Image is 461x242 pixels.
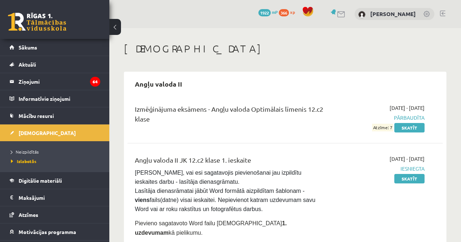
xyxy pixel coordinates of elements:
[9,90,100,107] a: Informatīvie ziņojumi
[279,9,298,15] a: 366 xp
[9,56,100,73] a: Aktuāli
[19,44,37,51] span: Sākums
[19,189,100,206] legend: Maksājumi
[9,172,100,189] a: Digitālie materiāli
[135,220,287,236] span: Pievieno sagatavoto Word failu [DEMOGRAPHIC_DATA] kā pielikumu.
[290,9,295,15] span: xp
[11,158,36,164] span: Izlabotās
[19,112,54,119] span: Mācību resursi
[135,170,317,212] span: [PERSON_NAME], vai esi sagatavojis pievienošanai jau izpildītu ieskaites darbu - lasītāja dienasg...
[9,73,100,90] a: Ziņojumi64
[394,123,425,132] a: Skatīt
[335,165,425,172] span: Iesniegta
[390,104,425,112] span: [DATE] - [DATE]
[394,174,425,183] a: Skatīt
[390,155,425,163] span: [DATE] - [DATE]
[272,9,278,15] span: mP
[19,61,36,68] span: Aktuāli
[19,130,76,136] span: [DEMOGRAPHIC_DATA]
[9,39,100,56] a: Sākums
[9,206,100,223] a: Atzīmes
[124,43,446,55] h1: [DEMOGRAPHIC_DATA]
[9,223,100,240] a: Motivācijas programma
[9,124,100,141] a: [DEMOGRAPHIC_DATA]
[19,90,100,107] legend: Informatīvie ziņojumi
[11,148,102,155] a: Neizpildītās
[8,13,66,31] a: Rīgas 1. Tālmācības vidusskola
[258,9,278,15] a: 1922 mP
[135,104,324,127] div: Izmēģinājuma eksāmens - Angļu valoda Optimālais līmenis 12.c2 klase
[19,73,100,90] legend: Ziņojumi
[9,189,100,206] a: Maksājumi
[258,9,271,16] span: 1922
[135,197,150,203] strong: viens
[370,10,416,17] a: [PERSON_NAME]
[19,211,38,218] span: Atzīmes
[279,9,289,16] span: 366
[11,149,39,155] span: Neizpildītās
[9,107,100,124] a: Mācību resursi
[19,229,76,235] span: Motivācijas programma
[19,177,62,184] span: Digitālie materiāli
[335,114,425,122] span: Pārbaudīta
[358,11,366,18] img: Tīna Tauriņa
[128,75,190,92] h2: Angļu valoda II
[372,124,393,131] span: Atzīme: 7
[135,155,324,168] div: Angļu valoda II JK 12.c2 klase 1. ieskaite
[90,77,100,87] i: 64
[11,158,102,164] a: Izlabotās
[135,220,287,236] strong: 1. uzdevumam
